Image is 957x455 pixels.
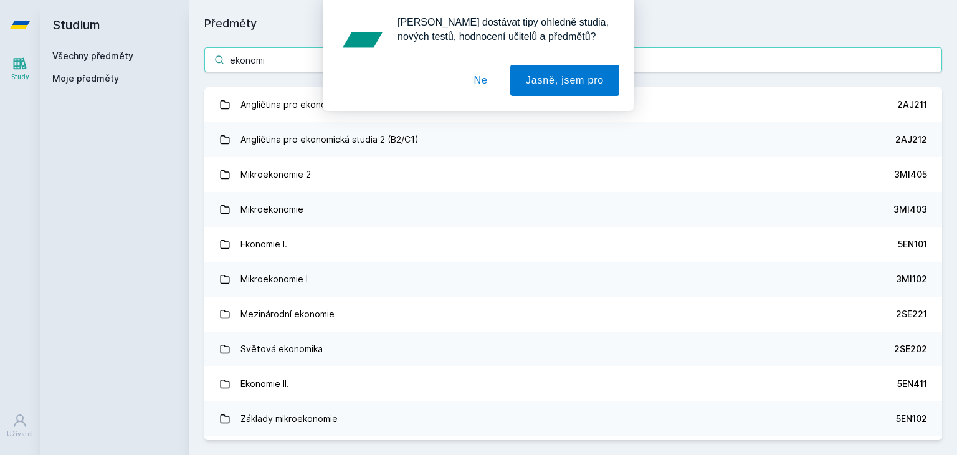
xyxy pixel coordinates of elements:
[7,429,33,439] div: Uživatel
[204,297,942,332] a: Mezinárodní ekonomie 2SE221
[897,378,927,390] div: 5EN411
[240,302,335,327] div: Mezinárodní ekonomie
[895,133,927,146] div: 2AJ212
[388,15,619,44] div: [PERSON_NAME] dostávat tipy ohledně studia, nových testů, hodnocení učitelů a předmětů?
[204,401,942,436] a: Základy mikroekonomie 5EN102
[896,273,927,285] div: 3MI102
[893,203,927,216] div: 3MI403
[204,192,942,227] a: Mikroekonomie 3MI403
[894,168,927,181] div: 3MI405
[204,332,942,366] a: Světová ekonomika 2SE202
[204,366,942,401] a: Ekonomie II. 5EN411
[510,65,619,96] button: Jasně, jsem pro
[240,406,338,431] div: Základy mikroekonomie
[896,413,927,425] div: 5EN102
[240,371,289,396] div: Ekonomie II.
[204,157,942,192] a: Mikroekonomie 2 3MI405
[204,122,942,157] a: Angličtina pro ekonomická studia 2 (B2/C1) 2AJ212
[204,262,942,297] a: Mikroekonomie I 3MI102
[2,407,37,445] a: Uživatel
[459,65,503,96] button: Ne
[240,337,323,362] div: Světová ekonomika
[240,127,419,152] div: Angličtina pro ekonomická studia 2 (B2/C1)
[240,197,303,222] div: Mikroekonomie
[240,232,287,257] div: Ekonomie I.
[338,15,388,65] img: notification icon
[898,238,927,251] div: 5EN101
[896,308,927,320] div: 2SE221
[240,267,308,292] div: Mikroekonomie I
[204,227,942,262] a: Ekonomie I. 5EN101
[894,343,927,355] div: 2SE202
[240,162,311,187] div: Mikroekonomie 2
